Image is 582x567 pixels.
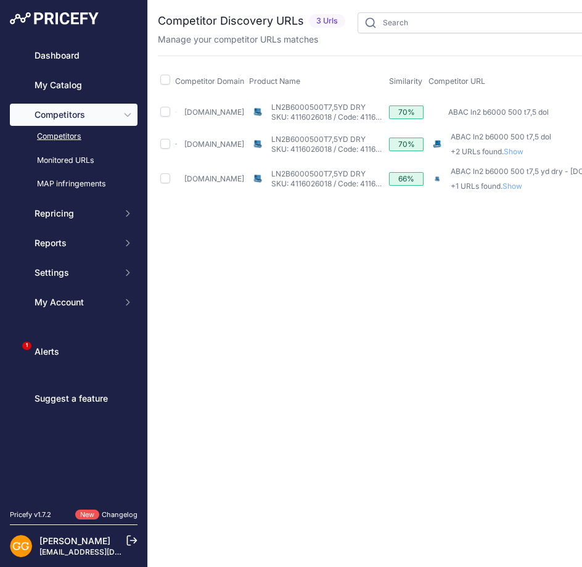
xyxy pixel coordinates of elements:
[39,536,110,546] a: [PERSON_NAME]
[10,173,137,195] a: MAP infringements
[35,109,115,121] span: Competitors
[249,77,300,86] span: Product Name
[158,33,318,46] p: Manage your competitor URLs matches
[271,112,401,122] a: SKU: 4116026018 / Code: 4116026018
[271,179,401,188] a: SKU: 4116026018 / Code: 4116026018
[39,547,168,557] a: [EMAIL_ADDRESS][DOMAIN_NAME]
[504,147,528,156] span: Show
[158,12,304,30] h2: Competitor Discovery URLs
[184,139,244,149] a: [DOMAIN_NAME]
[35,296,115,308] span: My Account
[10,150,137,172] a: Monitored URLs
[10,510,51,520] div: Pricefy v1.7.2
[389,106,424,119] div: 70%
[35,267,115,279] span: Settings
[10,262,137,284] button: Settings
[451,147,551,157] p: +2 URLs found.
[428,77,485,86] span: Competitor URL
[309,14,345,28] span: 3 Urls
[35,237,115,249] span: Reports
[10,387,137,410] a: Suggest a feature
[10,126,137,147] a: Competitors
[389,77,422,86] span: Similarity
[10,291,137,313] button: My Account
[10,12,99,25] img: Pricefy Logo
[389,138,424,151] div: 70%
[271,135,366,144] a: LN2B6000500T7,5YD DRY
[451,132,551,141] a: ABAC ln2 b6000 500 t7,5 dol
[10,104,137,126] button: Competitors
[271,169,366,178] a: LN2B6000500T7,5YD DRY
[271,102,366,112] a: LN2B6000500T7,5YD DRY
[271,144,401,154] a: SKU: 4116026018 / Code: 4116026018
[102,510,137,519] a: Changelog
[10,44,137,495] nav: Sidebar
[175,77,244,86] span: Competitor Domain
[10,202,137,225] button: Repricing
[184,107,244,117] a: [DOMAIN_NAME]
[389,172,424,186] div: 66%
[10,74,137,96] a: My Catalog
[75,510,99,520] span: New
[10,232,137,254] button: Reports
[502,181,527,191] span: Show
[448,107,549,117] a: ABAC ln2 b6000 500 t7,5 dol
[10,44,137,67] a: Dashboard
[35,207,115,220] span: Repricing
[10,341,137,363] a: Alerts
[184,174,244,183] a: [DOMAIN_NAME]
